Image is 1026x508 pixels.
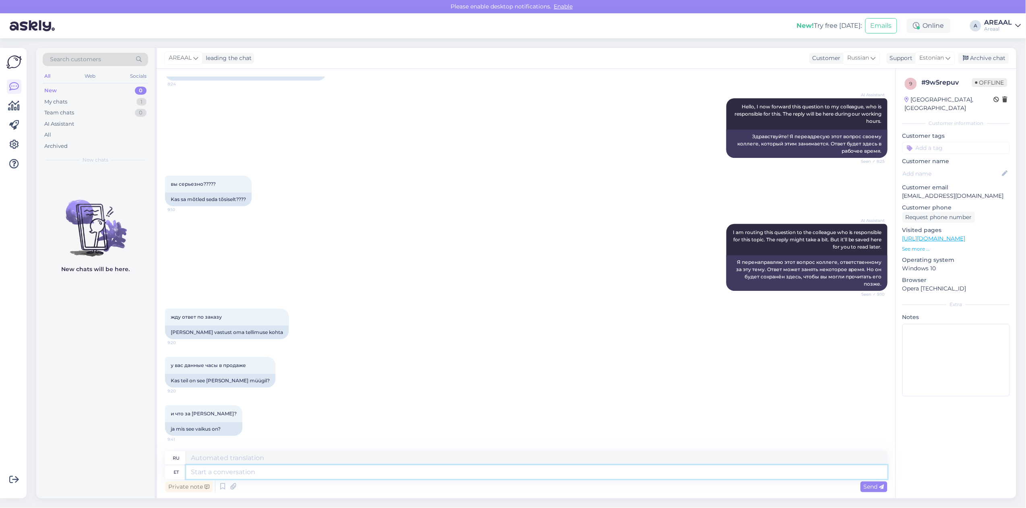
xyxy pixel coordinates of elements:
[972,78,1007,87] span: Offline
[171,181,216,187] span: вы серьезно?????
[910,81,912,87] span: 9
[44,142,68,150] div: Archived
[61,265,130,274] p: New chats will be here.
[809,54,841,62] div: Customer
[902,120,1010,127] div: Customer information
[902,212,975,223] div: Request phone number
[726,255,887,291] div: Я перенаправляю этот вопрос коллеге, ответственному за эту тему. Ответ может занять некоторое вре...
[902,276,1010,284] p: Browser
[168,436,198,442] span: 9:41
[135,109,147,117] div: 0
[203,54,252,62] div: leading the chat
[902,157,1010,166] p: Customer name
[848,54,869,62] span: Russian
[855,158,885,164] span: Seen ✓ 8:25
[165,422,242,436] div: ja mis see vaikus on?
[902,192,1010,200] p: [EMAIL_ADDRESS][DOMAIN_NAME]
[83,71,97,81] div: Web
[922,78,972,87] div: # 9w5repuv
[970,20,981,31] div: A
[985,19,1021,32] a: AREAALAreaal
[44,98,67,106] div: My chats
[174,465,179,479] div: et
[902,313,1010,321] p: Notes
[168,388,198,394] span: 9:20
[985,19,1012,26] div: AREAAL
[855,291,885,297] span: Seen ✓ 9:10
[855,92,885,98] span: AI Assistant
[36,185,155,258] img: No chats
[902,142,1010,154] input: Add a tag
[920,54,944,62] span: Estonian
[171,362,246,368] span: у вас данные часы в продаже
[135,87,147,95] div: 0
[43,71,52,81] div: All
[797,21,862,31] div: Try free [DATE]:
[171,314,222,320] span: жду ответ по заказу
[165,193,252,206] div: Kas sa mõtled seda tõsiselt????
[902,132,1010,140] p: Customer tags
[6,54,22,70] img: Askly Logo
[902,284,1010,293] p: Opera [TECHNICAL_ID]
[958,53,1009,64] div: Archive chat
[865,18,897,33] button: Emails
[165,481,213,492] div: Private note
[137,98,147,106] div: 1
[855,218,885,224] span: AI Assistant
[726,130,887,158] div: Здравствуйте! Я переадресую этот вопрос своему коллеге, который этим занимается. Ответ будет здес...
[902,183,1010,192] p: Customer email
[168,340,198,346] span: 9:20
[168,81,198,87] span: 8:24
[902,264,1010,273] p: Windows 10
[887,54,913,62] div: Support
[83,156,108,164] span: New chats
[552,3,575,10] span: Enable
[168,207,198,213] span: 9:10
[902,235,966,242] a: [URL][DOMAIN_NAME]
[797,22,814,29] b: New!
[44,87,57,95] div: New
[169,54,192,62] span: AREAAL
[733,229,883,250] span: I am routing this question to the colleague who is responsible for this topic. The reply might ta...
[173,451,180,465] div: ru
[902,226,1010,234] p: Visited pages
[905,95,994,112] div: [GEOGRAPHIC_DATA], [GEOGRAPHIC_DATA]
[902,301,1010,308] div: Extra
[44,109,74,117] div: Team chats
[864,483,884,490] span: Send
[128,71,148,81] div: Socials
[903,169,1001,178] input: Add name
[171,411,237,417] span: и что за [PERSON_NAME]?
[902,256,1010,264] p: Operating system
[165,374,275,388] div: Kas teil on see [PERSON_NAME] müügil?
[734,104,883,124] span: Hello, I now forward this question to my colleague, who is responsible for this. The reply will b...
[902,245,1010,253] p: See more ...
[44,131,51,139] div: All
[985,26,1012,32] div: Areaal
[50,55,101,64] span: Search customers
[44,120,74,128] div: AI Assistant
[165,326,289,339] div: [PERSON_NAME] vastust oma tellimuse kohta
[907,19,951,33] div: Online
[902,203,1010,212] p: Customer phone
